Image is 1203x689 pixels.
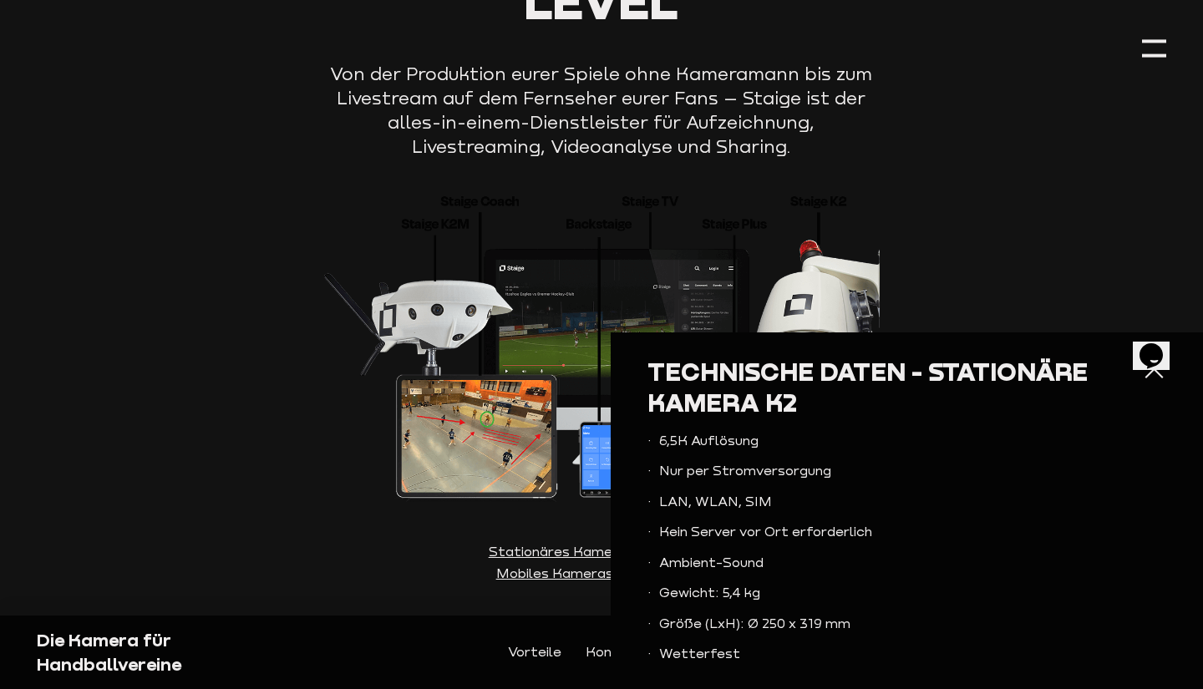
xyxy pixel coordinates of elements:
[647,491,1065,513] li: LAN, WLAN, SIM
[647,613,1065,635] li: Größe (LxH): Ø 250 x 319 mm
[647,643,1065,665] li: Wetterfest
[647,430,1065,452] li: 6,5K Auflösung
[647,582,1065,604] li: Gewicht: 5,4 kg
[647,521,1065,543] li: Kein Server vor Ort erforderlich
[489,541,715,563] span: Stationäres Kamerasystem K2
[496,563,708,585] span: Mobiles Kamerasystem K2M
[586,641,642,663] a: Kontakt
[647,460,1065,482] li: Nur per Stromversorgung
[323,184,879,502] img: Neu_Sportarten_Web-1.png
[1133,320,1186,370] iframe: chat widget
[508,641,561,663] a: Vorteile
[647,552,1065,574] li: Ambient-Sound
[37,628,306,676] div: Die Kamera für Handballvereine
[647,357,1088,418] span: Technische Daten - Stationäre Kamera K2
[323,62,879,160] p: Von der Produktion eurer Spiele ohne Kameramann bis zum Livestream auf dem Fernseher eurer Fans –...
